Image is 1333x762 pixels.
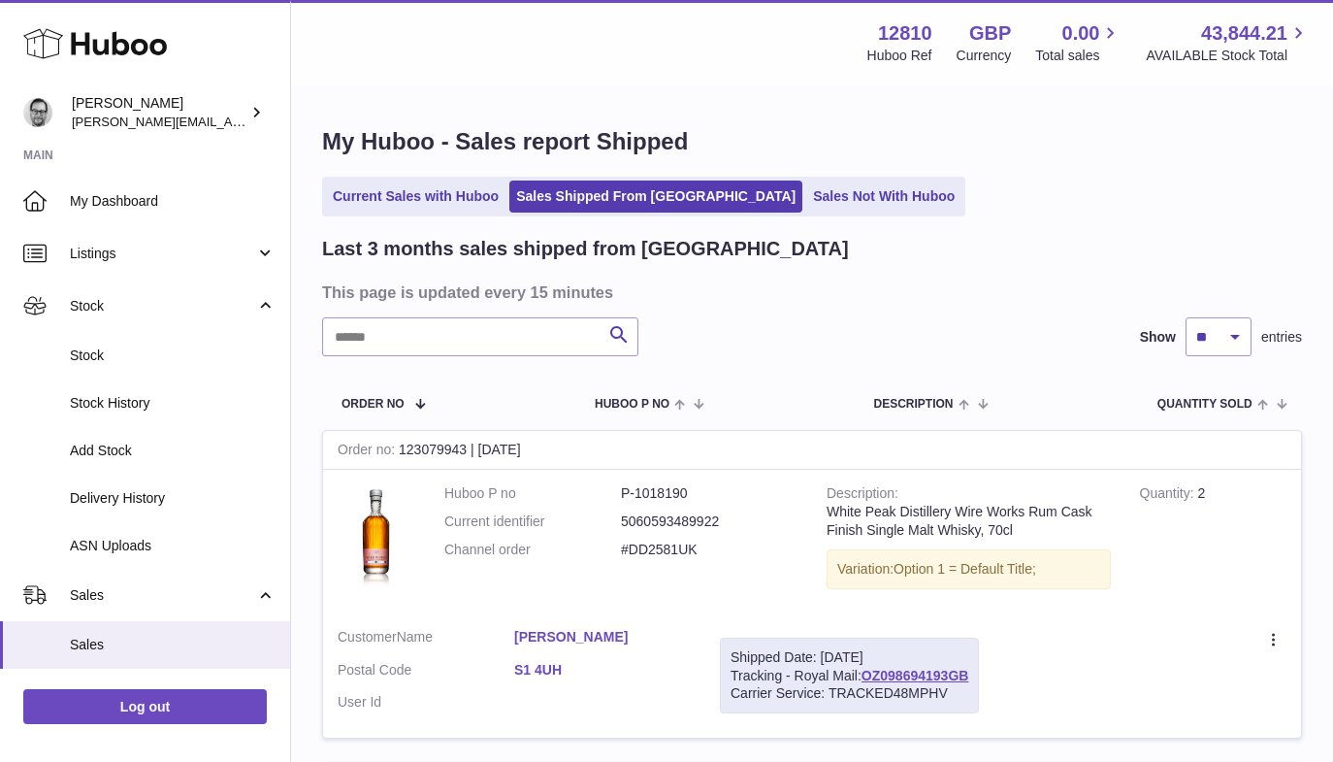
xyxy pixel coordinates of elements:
[514,661,691,679] a: S1 4UH
[862,668,969,683] a: OZ098694193GB
[23,98,52,127] img: alex@digidistiller.com
[70,347,276,365] span: Stock
[70,636,276,654] span: Sales
[70,192,276,211] span: My Dashboard
[1140,328,1176,347] label: Show
[338,442,399,462] strong: Order no
[338,661,514,684] dt: Postal Code
[1035,20,1122,65] a: 0.00 Total sales
[338,693,514,712] dt: User Id
[894,561,1036,577] span: Option 1 = Default Title;
[70,537,276,555] span: ASN Uploads
[720,638,979,714] div: Tracking - Royal Mail:
[1157,398,1252,411] span: Quantity Sold
[444,513,621,531] dt: Current identifier
[23,689,267,724] a: Log out
[70,683,276,702] span: Add Manual Order
[322,126,1302,157] h1: My Huboo - Sales report Shipped
[70,586,255,605] span: Sales
[338,628,514,651] dt: Name
[873,398,953,411] span: Description
[1062,20,1100,47] span: 0.00
[806,181,961,213] a: Sales Not With Huboo
[827,485,898,506] strong: Description
[969,20,1011,47] strong: GBP
[72,94,246,131] div: [PERSON_NAME]
[70,297,255,315] span: Stock
[1146,20,1310,65] a: 43,844.21 AVAILABLE Stock Total
[1146,47,1310,65] span: AVAILABLE Stock Total
[1140,485,1198,506] strong: Quantity
[827,549,1111,589] div: Variation:
[621,541,797,559] dd: #DD2581UK
[731,684,968,703] div: Carrier Service: TRACKED48MPHV
[338,484,415,588] img: White-Peak-Distillery-Rum-Cask-Finish-Whisky_Packshot-Main_Web-Res-300x400.png
[1201,20,1287,47] span: 43,844.21
[595,398,669,411] span: Huboo P no
[72,114,389,129] span: [PERSON_NAME][EMAIL_ADDRESS][DOMAIN_NAME]
[878,20,932,47] strong: 12810
[323,431,1301,470] div: 123079943 | [DATE]
[70,394,276,413] span: Stock History
[70,245,255,263] span: Listings
[827,503,1111,540] div: White Peak Distillery Wire Works Rum Cask Finish Single Malt Whisky, 70cl
[322,282,1297,303] h3: This page is updated every 15 minutes
[70,489,276,508] span: Delivery History
[326,181,505,213] a: Current Sales with Huboo
[509,181,802,213] a: Sales Shipped From [GEOGRAPHIC_DATA]
[322,236,849,262] h2: Last 3 months sales shipped from [GEOGRAPHIC_DATA]
[957,47,1012,65] div: Currency
[70,442,276,460] span: Add Stock
[1261,328,1302,347] span: entries
[731,648,968,667] div: Shipped Date: [DATE]
[514,628,691,646] a: [PERSON_NAME]
[621,484,797,503] dd: P-1018190
[621,513,797,531] dd: 5060593489922
[1035,47,1122,65] span: Total sales
[1125,470,1301,613] td: 2
[444,541,621,559] dt: Channel order
[338,629,397,645] span: Customer
[867,47,932,65] div: Huboo Ref
[444,484,621,503] dt: Huboo P no
[341,398,405,411] span: Order No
